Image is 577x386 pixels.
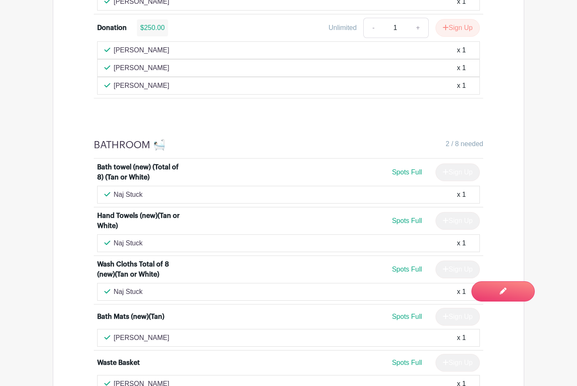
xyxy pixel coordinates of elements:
[392,266,422,273] span: Spots Full
[137,19,168,36] div: $250.00
[457,287,466,297] div: x 1
[392,359,422,366] span: Spots Full
[457,63,466,73] div: x 1
[457,45,466,55] div: x 1
[392,169,422,176] span: Spots Full
[97,162,183,182] div: Bath towel (new) (Total of 8) (Tan or White)
[114,287,142,297] p: Naj Stuck
[114,238,142,248] p: Naj Stuck
[392,217,422,224] span: Spots Full
[114,45,169,55] p: [PERSON_NAME]
[446,139,483,149] span: 2 / 8 needed
[329,23,357,33] div: Unlimited
[457,190,466,200] div: x 1
[114,333,169,343] p: [PERSON_NAME]
[97,259,183,280] div: Wash Cloths Total of 8 (new)(Tan or White)
[457,333,466,343] div: x 1
[97,23,127,33] div: Donation
[114,190,142,200] p: Naj Stuck
[457,81,466,91] div: x 1
[392,313,422,320] span: Spots Full
[97,358,140,368] div: Waste Basket
[97,211,183,231] div: Hand Towels (new)(Tan or White)
[94,139,166,151] h4: BATHROOM 🛀🏻
[114,81,169,91] p: [PERSON_NAME]
[363,18,383,38] a: -
[97,312,164,322] div: Bath Mats (new)(Tan)
[457,238,466,248] div: x 1
[114,63,169,73] p: [PERSON_NAME]
[435,19,480,37] button: Sign Up
[408,18,429,38] a: +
